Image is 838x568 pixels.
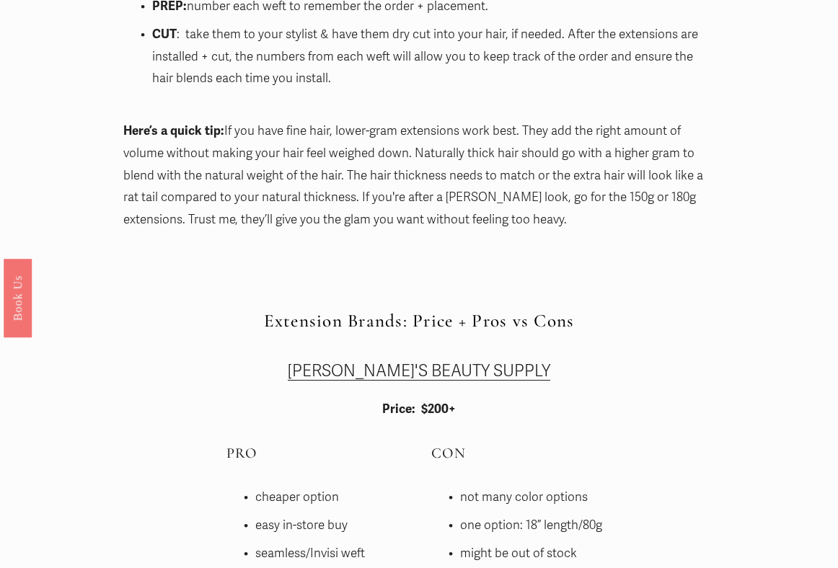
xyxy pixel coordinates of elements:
p: : take them to your stylist & have them dry cut into your hair, if needed. After the extensions a... [152,24,714,90]
strong: CUT [152,27,177,42]
h3: PRO [226,445,407,462]
h2: Extension Brands: Price + Pros vs Cons [123,311,714,332]
a: Book Us [4,259,32,337]
strong: Here’s a quick tip: [123,123,224,138]
h3: CON [431,445,612,462]
p: not many color options [460,487,612,509]
a: [PERSON_NAME]'S BEAUTY SUPPLY [288,361,550,381]
p: easy in-store buy [255,515,407,537]
p: If you have fine hair, lower-gram extensions work best. They add the right amount of volume witho... [123,120,714,231]
p: one option: 18” length/80g [460,515,612,537]
p: might be out of stock [460,543,612,565]
p: seamless/Invisi weft [255,543,407,565]
strong: Price: $200+ [382,401,456,417]
p: cheaper option [255,487,407,509]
